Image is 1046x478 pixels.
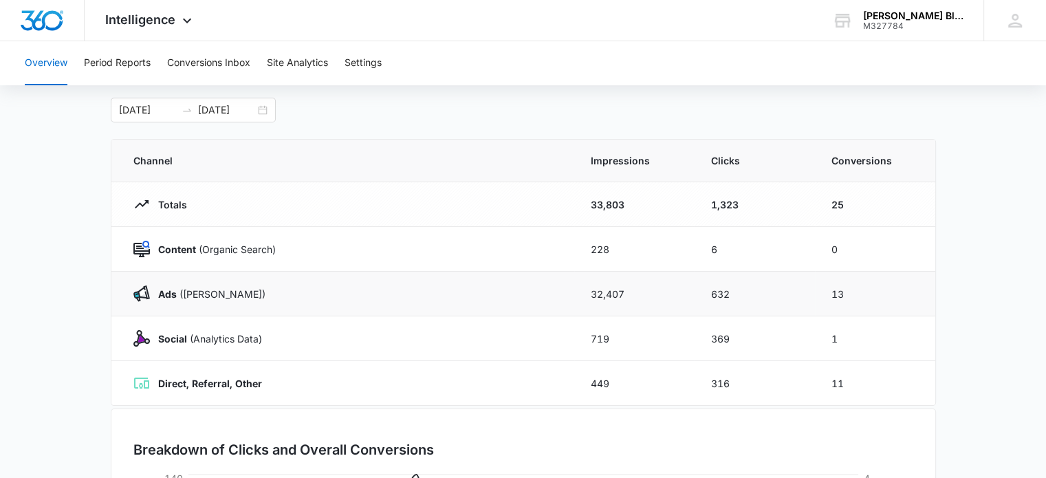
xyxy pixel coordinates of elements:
[863,21,963,31] div: account id
[133,285,150,302] img: Ads
[574,272,695,316] td: 32,407
[574,182,695,227] td: 33,803
[815,272,935,316] td: 13
[345,41,382,85] button: Settings
[133,153,558,168] span: Channel
[695,227,815,272] td: 6
[695,182,815,227] td: 1,323
[695,316,815,361] td: 369
[591,153,678,168] span: Impressions
[182,105,193,116] span: to
[863,10,963,21] div: account name
[150,287,265,301] p: ([PERSON_NAME])
[695,272,815,316] td: 632
[158,243,196,255] strong: Content
[84,41,151,85] button: Period Reports
[574,316,695,361] td: 719
[815,182,935,227] td: 25
[119,102,176,118] input: Start date
[695,361,815,406] td: 316
[574,361,695,406] td: 449
[198,102,255,118] input: End date
[133,241,150,257] img: Content
[815,227,935,272] td: 0
[831,153,913,168] span: Conversions
[150,197,187,212] p: Totals
[815,316,935,361] td: 1
[574,227,695,272] td: 228
[158,378,262,389] strong: Direct, Referral, Other
[150,242,276,257] p: (Organic Search)
[25,41,67,85] button: Overview
[133,330,150,347] img: Social
[133,439,434,460] h3: Breakdown of Clicks and Overall Conversions
[158,333,187,345] strong: Social
[182,105,193,116] span: swap-right
[150,332,262,346] p: (Analytics Data)
[105,12,175,27] span: Intelligence
[158,288,177,300] strong: Ads
[711,153,798,168] span: Clicks
[815,361,935,406] td: 11
[267,41,328,85] button: Site Analytics
[167,41,250,85] button: Conversions Inbox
